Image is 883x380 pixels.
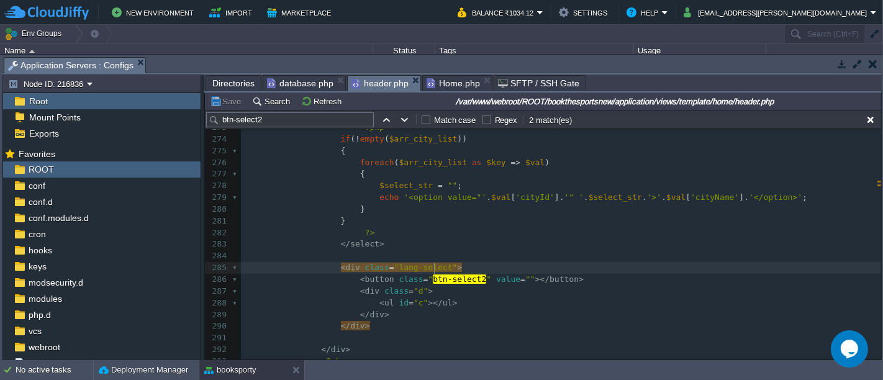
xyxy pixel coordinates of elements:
[321,356,345,366] span: <?php
[210,96,245,107] button: Save
[26,261,48,272] a: keys
[27,112,83,123] span: Mount Points
[642,192,647,202] span: .
[205,215,230,227] div: 281
[589,192,642,202] span: $select_str
[399,274,423,284] span: class
[26,342,62,353] span: webroot
[399,158,468,167] span: $arr_city_list
[555,192,564,202] span: ].
[341,239,351,248] span: </
[434,115,476,125] label: Match case
[16,360,93,380] div: No active tasks
[427,76,480,91] span: Home.php
[205,297,230,309] div: 288
[205,262,230,274] div: 285
[205,332,230,344] div: 291
[448,181,458,190] span: ""
[16,149,57,159] a: Favorites
[252,96,294,107] button: Search
[341,321,351,330] span: </
[26,164,56,175] a: ROOT
[384,286,409,296] span: class
[525,158,545,167] span: $val
[212,76,255,91] span: Directories
[16,148,57,160] span: Favorites
[684,5,871,20] button: [EMAIL_ADDRESS][PERSON_NAME][DOMAIN_NAME]
[27,128,61,139] a: Exports
[584,192,589,202] span: .
[691,192,739,202] span: 'cityName'
[443,298,453,307] span: ul
[26,309,53,320] a: php.d
[205,192,230,204] div: 279
[26,180,47,191] a: conf
[457,134,467,143] span: ))
[341,263,346,272] span: <
[26,212,91,224] a: conf.modules.d
[26,196,55,207] a: conf.d
[686,192,691,202] span: [
[263,75,346,91] li: /var/www/webroot/ROOT/bookthesportsnew/application/config/database.php
[27,96,50,107] a: Root
[661,192,666,202] span: .
[389,134,458,143] span: $arr_city_list
[525,274,535,284] span: ""
[379,181,433,190] span: $select_str
[647,192,661,202] span: '>'
[205,204,230,215] div: 280
[438,181,443,190] span: =
[204,364,256,376] button: booksporty
[26,277,85,288] span: modsecurity.d
[491,192,510,202] span: $val
[26,245,54,256] a: hooks
[205,227,230,239] div: 282
[559,5,611,20] button: Settings
[243,216,345,225] span: }
[535,274,550,284] span: ></
[433,274,486,284] span: btn-select2
[205,356,230,368] div: 293
[428,286,433,296] span: >
[243,169,365,178] span: {
[350,321,365,330] span: div
[267,76,333,91] span: database.php
[409,298,414,307] span: =
[205,309,230,321] div: 289
[360,134,384,143] span: empty
[321,345,331,354] span: </
[496,274,520,284] span: value
[205,168,230,180] div: 277
[486,158,505,167] span: $key
[205,157,230,169] div: 276
[436,43,633,58] div: Tags
[384,298,394,307] span: ul
[802,192,807,202] span: ;
[428,298,442,307] span: ></
[365,263,389,272] span: class
[365,228,375,237] span: ?>
[301,96,345,107] button: Refresh
[26,228,48,240] a: cron
[26,293,64,304] a: modules
[243,146,345,155] span: {
[350,134,355,143] span: (
[1,43,373,58] div: Name
[457,181,462,190] span: ;
[331,345,345,354] span: div
[472,158,482,167] span: as
[26,325,43,337] span: vcs
[749,192,802,202] span: '</option>'
[404,192,486,202] span: '<option value="'
[112,5,197,20] button: New Environment
[486,192,491,202] span: .
[4,5,89,20] img: CloudJiffy
[498,76,579,91] span: SFTP / SSH Gate
[341,134,351,143] span: if
[550,274,579,284] span: button
[414,298,428,307] span: "c"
